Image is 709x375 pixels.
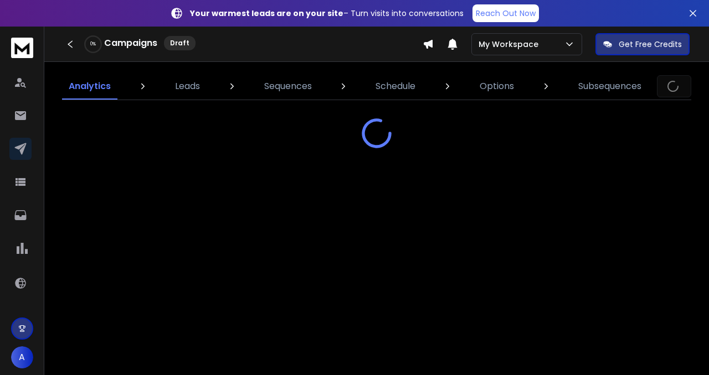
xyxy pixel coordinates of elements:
[264,80,312,93] p: Sequences
[168,73,207,100] a: Leads
[62,73,117,100] a: Analytics
[578,80,641,93] p: Subsequences
[164,36,196,50] div: Draft
[473,73,521,100] a: Options
[480,80,514,93] p: Options
[476,8,536,19] p: Reach Out Now
[479,39,543,50] p: My Workspace
[369,73,422,100] a: Schedule
[11,346,33,368] button: A
[69,80,111,93] p: Analytics
[104,37,157,50] h1: Campaigns
[11,38,33,58] img: logo
[572,73,648,100] a: Subsequences
[595,33,690,55] button: Get Free Credits
[619,39,682,50] p: Get Free Credits
[376,80,415,93] p: Schedule
[90,41,96,48] p: 0 %
[258,73,318,100] a: Sequences
[472,4,539,22] a: Reach Out Now
[190,8,343,19] strong: Your warmest leads are on your site
[175,80,200,93] p: Leads
[190,8,464,19] p: – Turn visits into conversations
